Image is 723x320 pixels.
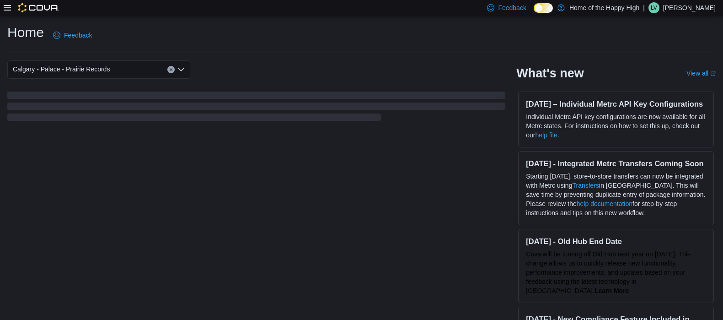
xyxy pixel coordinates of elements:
h1: Home [7,23,44,42]
a: Feedback [49,26,96,44]
button: Clear input [167,66,175,73]
span: LV [651,2,657,13]
h3: [DATE] – Individual Metrc API Key Configurations [526,99,706,108]
p: Home of the Happy High [569,2,639,13]
a: help file [536,131,557,139]
p: Starting [DATE], store-to-store transfers can now be integrated with Metrc using in [GEOGRAPHIC_D... [526,172,706,217]
div: Lucas Van Grootheest [648,2,659,13]
button: Open list of options [177,66,185,73]
span: Feedback [498,3,526,12]
p: | [643,2,645,13]
h3: [DATE] - Old Hub End Date [526,237,706,246]
a: help documentation [577,200,632,207]
span: Feedback [64,31,92,40]
input: Dark Mode [534,3,553,13]
h3: [DATE] - Integrated Metrc Transfers Coming Soon [526,159,706,168]
p: [PERSON_NAME] [663,2,716,13]
span: Cova will be turning off Old Hub next year on [DATE]. This change allows us to quickly release ne... [526,250,691,294]
a: Learn More [594,287,629,294]
span: Loading [7,93,505,123]
a: View allExternal link [686,70,716,77]
a: Transfers [572,182,599,189]
img: Cova [18,3,59,12]
svg: External link [710,71,716,76]
h2: What's new [516,66,584,81]
span: Calgary - Palace - Prairie Records [13,64,110,75]
p: Individual Metrc API key configurations are now available for all Metrc states. For instructions ... [526,112,706,140]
